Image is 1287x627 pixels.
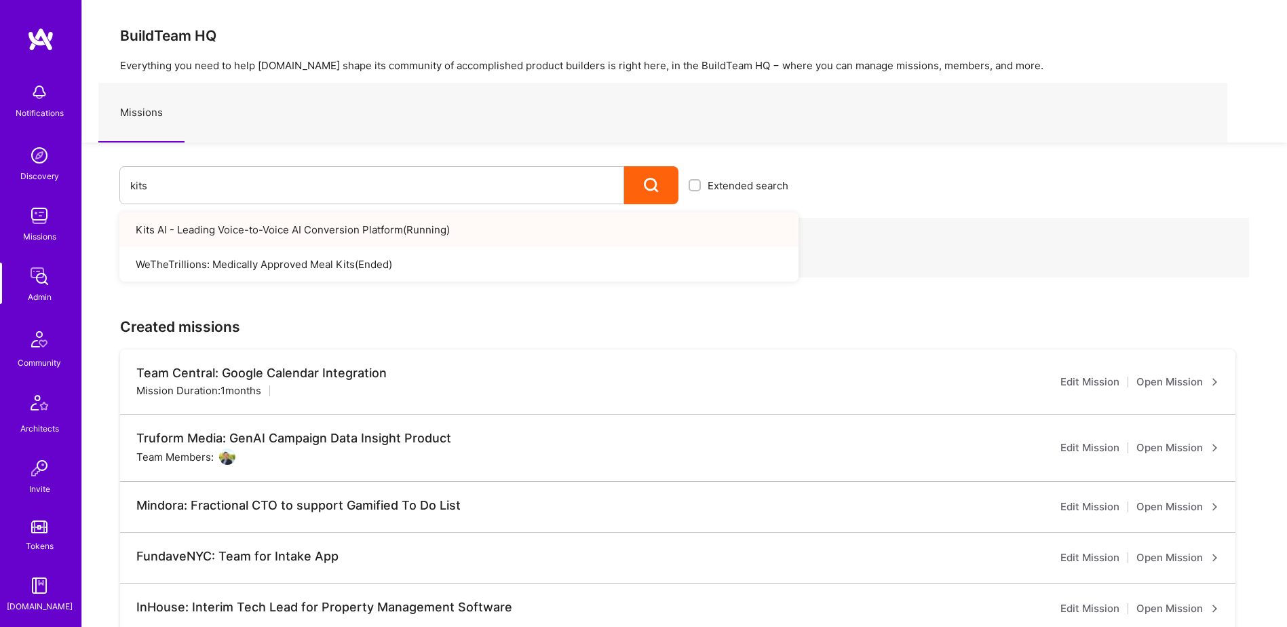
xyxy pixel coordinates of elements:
div: Architects [20,421,59,436]
div: Truform Media: GenAI Campaign Data Insight Product [136,431,451,446]
h3: Created missions [120,318,1249,335]
div: [DOMAIN_NAME] [7,599,73,613]
div: Team Central: Google Calendar Integration [136,366,387,381]
a: Edit Mission [1060,601,1119,617]
img: logo [27,27,54,52]
img: Invite [26,455,53,482]
i: icon ArrowRight [1211,554,1219,562]
img: admin teamwork [26,263,53,290]
div: Team Members: [136,449,235,465]
span: Extended search [708,178,788,193]
a: Open Mission [1136,601,1219,617]
div: InHouse: Interim Tech Lead for Property Management Software [136,600,512,615]
img: User Avatar [219,449,235,465]
a: Edit Mission [1060,550,1119,566]
i: icon ArrowRight [1211,605,1219,613]
input: What type of mission are you looking for? [130,168,613,203]
a: Edit Mission [1060,374,1119,390]
div: Missions [23,229,56,244]
i: icon Search [644,178,659,193]
div: Tokens [26,539,54,553]
a: Edit Mission [1060,499,1119,515]
div: Discovery [20,169,59,183]
i: icon ArrowRight [1211,503,1219,511]
a: Open Mission [1136,550,1219,566]
img: Community [23,323,56,356]
img: teamwork [26,202,53,229]
div: Admin [28,290,52,304]
a: Open Mission [1136,440,1219,456]
a: WeTheTrillions: Medically Approved Meal Kits(Ended) [119,247,799,282]
i: icon ArrowRight [1211,378,1219,386]
a: Open Mission [1136,374,1219,390]
a: Open Mission [1136,499,1219,515]
img: bell [26,79,53,106]
a: Kits AI - Leading Voice-to-Voice AI Conversion Platform(Running) [119,212,799,247]
img: Architects [23,389,56,421]
div: Community [18,356,61,370]
div: Mindora: Fractional CTO to support Gamified To Do List [136,498,461,513]
img: guide book [26,572,53,599]
div: Mission Duration: 1 months [136,383,261,398]
a: Edit Mission [1060,440,1119,456]
div: Notifications [16,106,64,120]
i: icon ArrowRight [1211,444,1219,452]
h3: BuildTeam HQ [120,27,1249,44]
div: Invite [29,482,50,496]
p: Everything you need to help [DOMAIN_NAME] shape its community of accomplished product builders is... [120,58,1249,73]
img: discovery [26,142,53,169]
a: Missions [98,83,185,142]
img: tokens [31,520,47,533]
div: FundaveNYC: Team for Intake App [136,549,339,564]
